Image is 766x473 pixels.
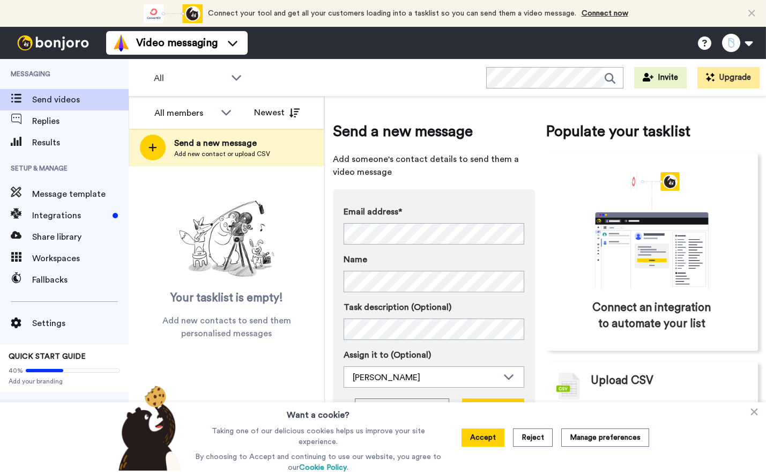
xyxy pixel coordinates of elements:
button: Reject [513,428,553,447]
button: Newest [246,102,308,123]
label: Email address* [344,205,524,218]
button: Upgrade [697,67,760,88]
span: Add new contacts to send them personalised messages [145,314,308,340]
span: Upload CSV to upload existing contacts to your tasklist [591,400,748,425]
span: Add new contact or upload CSV [174,150,270,158]
span: Integrations [32,209,108,222]
a: Connect now [582,10,628,17]
img: bear-with-cookie.png [109,385,188,471]
span: Send videos [32,93,129,106]
span: Add someone's contact details to send them a video message [333,153,535,179]
span: Settings [32,317,129,330]
span: Your tasklist is empty! [170,290,283,306]
label: Task description (Optional) [344,301,524,314]
span: Results [32,136,129,149]
span: Replies [32,115,129,128]
button: Manage preferences [561,428,649,447]
button: Invite [634,67,687,88]
img: bj-logo-header-white.svg [13,35,93,50]
button: Record now [462,398,524,420]
img: csv-grey.png [556,373,580,400]
span: Name [344,253,367,266]
span: Connect an integration to automate your list [591,300,713,332]
span: Send a new message [174,137,270,150]
span: 40% [9,366,23,375]
span: Upload CSV [591,373,653,389]
img: vm-color.svg [113,34,130,51]
span: Video messaging [136,35,218,50]
p: By choosing to Accept and continuing to use our website, you agree to our . [192,452,444,473]
span: Share library [32,231,129,243]
div: animation [144,4,203,23]
div: [PERSON_NAME] [353,371,498,384]
div: animation [571,172,732,289]
span: Fallbacks [32,274,129,286]
span: All [154,72,226,85]
button: Add and record later [355,398,449,420]
span: Populate your tasklist [546,121,758,142]
span: Send a new message [333,121,535,142]
span: Connect your tool and get all your customers loading into a tasklist so you can send them a video... [208,10,576,17]
span: Workspaces [32,252,129,265]
span: Add your branding [9,377,120,386]
h3: Want a cookie? [287,402,349,422]
p: Taking one of our delicious cookies helps us improve your site experience. [192,426,444,447]
a: Cookie Policy [299,464,347,471]
img: ready-set-action.png [173,196,280,282]
span: QUICK START GUIDE [9,353,86,360]
button: Accept [462,428,504,447]
label: Assign it to (Optional) [344,349,524,361]
span: Message template [32,188,129,201]
div: All members [154,107,215,120]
